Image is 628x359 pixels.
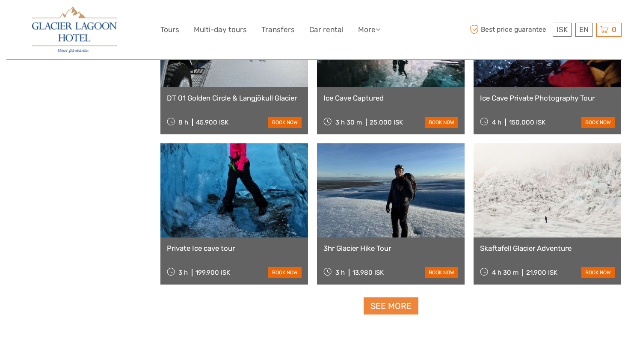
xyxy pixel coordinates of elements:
div: 199.900 ISK [196,269,230,276]
div: 150.000 ISK [509,119,545,126]
a: Multi-day tours [194,24,247,36]
a: book now [425,117,458,128]
a: Ice Cave Captured [323,94,458,102]
a: Car rental [309,24,344,36]
a: Tours [160,24,179,36]
p: We're away right now. Please check back later! [12,15,97,22]
a: Transfers [261,24,295,36]
div: 21.900 ISK [526,269,557,276]
span: 3 h 30 m [335,119,362,126]
span: 3 h [178,269,188,276]
a: See more [364,297,418,315]
a: book now [581,267,615,278]
div: EN [575,23,592,37]
a: Ice Cave Private Photography Tour [480,94,615,102]
a: Private Ice cave tour [167,244,302,252]
a: book now [268,267,302,278]
div: 25.000 ISK [370,119,403,126]
img: 2790-86ba44ba-e5e5-4a53-8ab7-28051417b7bc_logo_big.jpg [32,6,117,53]
a: 3hr Glacier Hike Tour [323,244,458,252]
a: book now [581,117,615,128]
a: More [358,24,380,36]
a: Skaftafell Glacier Adventure [480,244,615,252]
span: Best price guarantee [468,23,551,37]
span: ISK [557,25,568,34]
a: book now [268,117,302,128]
div: 45.900 ISK [196,119,228,126]
span: 8 h [178,119,188,126]
div: 13.980 ISK [353,269,384,276]
a: book now [425,267,458,278]
span: 4 h 30 m [492,269,518,276]
span: 3 h [335,269,345,276]
span: 0 [610,25,618,34]
span: 4 h [492,119,501,126]
a: DT 01 Golden Circle & Langjökull Glacier [167,94,302,102]
button: Open LiveChat chat widget [98,13,109,24]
